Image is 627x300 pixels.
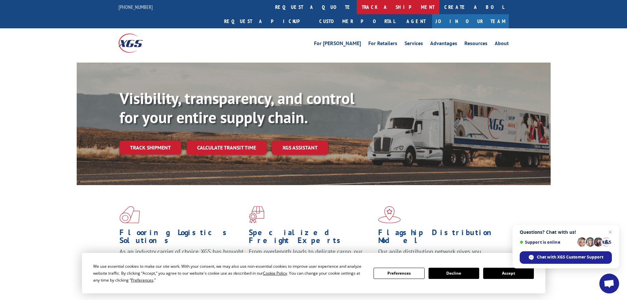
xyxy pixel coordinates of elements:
p: From overlength loads to delicate cargo, our experienced staff knows the best way to move your fr... [249,248,373,277]
span: Close chat [606,228,614,236]
a: Track shipment [119,141,181,154]
button: Decline [429,268,479,279]
button: Preferences [374,268,424,279]
a: Join Our Team [432,14,509,28]
a: Advantages [430,41,457,48]
a: Customer Portal [314,14,400,28]
a: Services [405,41,423,48]
h1: Flooring Logistics Solutions [119,229,244,248]
h1: Flagship Distribution Model [378,229,503,248]
span: As an industry carrier of choice, XGS has brought innovation and dedication to flooring logistics... [119,248,244,271]
span: Questions? Chat with us! [520,230,612,235]
a: For Retailers [368,41,397,48]
b: Visibility, transparency, and control for your entire supply chain. [119,88,354,127]
span: Preferences [131,277,153,283]
a: Calculate transit time [187,141,267,155]
span: Cookie Policy [263,270,287,276]
a: XGS ASSISTANT [272,141,328,155]
span: Support is online [520,240,575,245]
img: xgs-icon-flagship-distribution-model-red [378,206,401,223]
div: Cookie Consent Prompt [82,253,545,293]
img: xgs-icon-focused-on-flooring-red [249,206,264,223]
span: Chat with XGS Customer Support [537,254,603,260]
a: Request a pickup [219,14,314,28]
h1: Specialized Freight Experts [249,229,373,248]
div: Open chat [599,274,619,293]
div: We use essential cookies to make our site work. With your consent, we may also use non-essential ... [93,263,366,284]
div: Chat with XGS Customer Support [520,251,612,264]
a: Agent [400,14,432,28]
a: [PHONE_NUMBER] [118,4,153,10]
a: Resources [464,41,487,48]
a: About [495,41,509,48]
a: For [PERSON_NAME] [314,41,361,48]
img: xgs-icon-total-supply-chain-intelligence-red [119,206,140,223]
button: Accept [483,268,534,279]
span: Our agile distribution network gives you nationwide inventory management on demand. [378,248,499,263]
